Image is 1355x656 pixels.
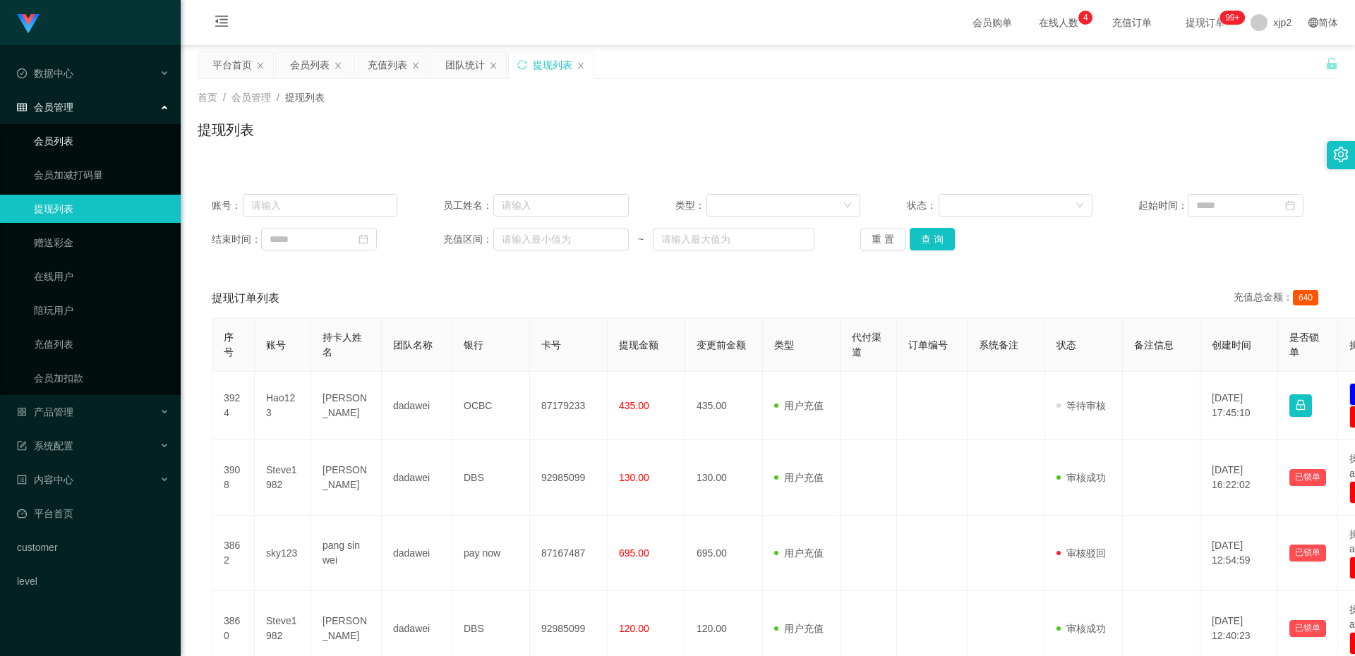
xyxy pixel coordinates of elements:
[493,194,629,217] input: 请输入
[443,198,493,213] span: 员工姓名：
[34,195,169,223] a: 提现列表
[198,1,246,46] i: 图标: menu-fold
[34,262,169,291] a: 在线用户
[443,232,493,247] span: 充值区间：
[382,372,452,440] td: dadawei
[1308,18,1318,28] i: 图标: global
[1056,339,1076,351] span: 状态
[907,198,939,213] span: 状态：
[1289,620,1326,637] button: 已锁单
[1056,623,1106,634] span: 审核成功
[1076,201,1084,211] i: 图标: down
[774,400,824,411] span: 用户充值
[1289,332,1319,358] span: 是否锁单
[17,474,73,485] span: 内容中心
[1289,545,1326,561] button: 已锁单
[17,407,27,417] i: 图标: appstore-o
[17,68,27,78] i: 图标: check-circle-o
[685,516,763,591] td: 695.00
[17,533,169,561] a: customer
[530,440,608,516] td: 92985099
[17,14,40,34] img: logo.9652507e.png
[1138,198,1188,213] span: 起始时间：
[224,332,234,358] span: 序号
[530,372,608,440] td: 87179233
[774,339,794,351] span: 类型
[223,92,226,103] span: /
[255,440,311,516] td: Steve1982
[290,51,330,78] div: 会员列表
[277,92,279,103] span: /
[697,339,746,351] span: 变更前金额
[1200,372,1278,440] td: [DATE] 17:45:10
[212,232,261,247] span: 结束时间：
[311,516,382,591] td: pang sin wei
[1179,18,1232,28] span: 提现订单
[255,516,311,591] td: sky123
[979,339,1018,351] span: 系统备注
[411,61,420,70] i: 图标: close
[17,567,169,595] a: level
[774,547,824,559] span: 用户充值
[17,499,169,528] a: 图标: dashboard平台首页
[445,51,485,78] div: 团队统计
[517,60,527,70] i: 图标: sync
[489,61,498,70] i: 图标: close
[1333,147,1349,162] i: 图标: setting
[653,228,814,250] input: 请输入最大值为
[311,440,382,516] td: [PERSON_NAME]
[577,61,585,70] i: 图标: close
[1289,469,1326,486] button: 已锁单
[1200,440,1278,516] td: [DATE] 16:22:02
[212,290,279,307] span: 提现订单列表
[685,440,763,516] td: 130.00
[17,102,73,113] span: 会员管理
[368,51,407,78] div: 充值列表
[359,234,368,244] i: 图标: calendar
[34,330,169,358] a: 充值列表
[17,406,73,418] span: 产品管理
[17,441,27,451] i: 图标: form
[619,339,658,351] span: 提现金额
[1289,394,1312,417] button: 图标: lock
[1325,57,1338,70] i: 图标: unlock
[452,372,530,440] td: OCBC
[1212,339,1251,351] span: 创建时间
[452,440,530,516] td: DBS
[231,92,271,103] span: 会员管理
[860,228,905,250] button: 重 置
[34,364,169,392] a: 会员加扣款
[266,339,286,351] span: 账号
[198,119,254,140] h1: 提现列表
[285,92,325,103] span: 提现列表
[619,472,649,483] span: 130.00
[212,372,255,440] td: 3924
[323,332,362,358] span: 持卡人姓名
[34,296,169,324] a: 陪玩用户
[1083,11,1088,25] p: 4
[452,516,530,591] td: pay now
[1134,339,1174,351] span: 备注信息
[843,201,852,211] i: 图标: down
[334,61,342,70] i: 图标: close
[1234,290,1324,307] div: 充值总金额：
[198,92,217,103] span: 首页
[1285,200,1295,210] i: 图标: calendar
[17,475,27,485] i: 图标: profile
[533,51,572,78] div: 提现列表
[685,372,763,440] td: 435.00
[382,516,452,591] td: dadawei
[1293,290,1318,305] span: 640
[34,229,169,257] a: 赠送彩金
[619,400,649,411] span: 435.00
[212,51,252,78] div: 平台首页
[541,339,561,351] span: 卡号
[17,440,73,451] span: 系统配置
[212,440,255,516] td: 3908
[311,372,382,440] td: [PERSON_NAME]
[852,332,881,358] span: 代付渠道
[1056,400,1106,411] span: 等待审核
[619,623,649,634] span: 120.00
[910,228,955,250] button: 查 询
[243,194,397,217] input: 请输入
